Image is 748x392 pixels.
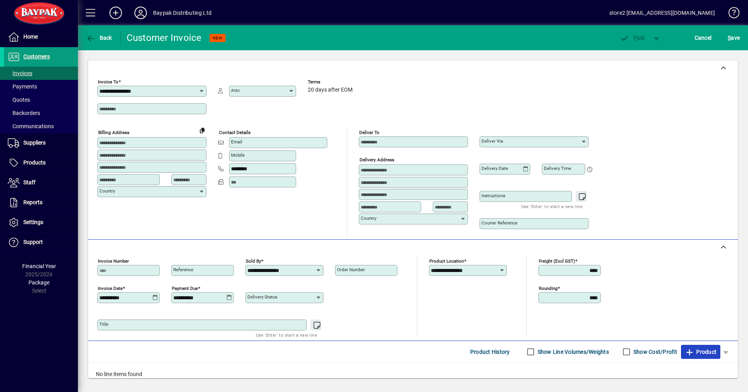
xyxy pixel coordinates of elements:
span: Settings [23,219,43,225]
mat-label: Rounding [539,286,557,291]
app-page-header-button: Back [78,31,121,45]
div: No line items found [88,362,738,386]
mat-label: Attn [231,88,240,93]
mat-label: Deliver To [359,130,379,135]
a: Reports [4,193,78,212]
mat-hint: Use 'Enter' to start a new line [521,202,582,211]
span: Financial Year [22,263,56,269]
span: ave [728,32,740,44]
mat-label: Order number [337,267,365,272]
span: Invoices [8,70,32,76]
button: Cancel [693,31,714,45]
button: Back [84,31,114,45]
div: Customer Invoice [127,32,202,44]
mat-label: Country [361,215,376,221]
span: Payments [8,83,37,90]
button: Copy to Delivery address [196,124,208,136]
span: S [728,35,731,41]
a: Support [4,233,78,252]
span: Product History [470,346,510,358]
mat-label: Sold by [246,258,261,264]
span: Package [28,279,49,286]
mat-hint: Use 'Enter' to start a new line [256,330,317,339]
span: Staff [23,179,35,185]
button: Post [616,31,649,45]
label: Show Line Volumes/Weights [536,348,609,356]
mat-label: Email [231,139,242,145]
span: 20 days after EOM [308,87,353,93]
button: Save [726,31,742,45]
span: Cancel [695,32,712,44]
button: Product [681,345,720,359]
mat-label: Deliver via [482,138,503,144]
div: store2 [EMAIL_ADDRESS][DOMAIN_NAME] [609,7,715,19]
label: Show Cost/Profit [632,348,677,356]
mat-label: Invoice date [98,286,123,291]
span: Back [86,35,112,41]
mat-label: Invoice To [98,79,118,85]
mat-label: Mobile [231,152,245,158]
span: Home [23,34,38,40]
span: Products [23,159,46,166]
a: Home [4,27,78,47]
mat-label: Invoice number [98,258,129,264]
a: Invoices [4,67,78,80]
span: ost [620,35,645,41]
a: Settings [4,213,78,232]
mat-label: Delivery time [544,166,571,171]
div: Baypak Distributing Ltd [153,7,212,19]
span: Suppliers [23,139,46,146]
a: Backorders [4,106,78,120]
span: Customers [23,53,50,60]
mat-label: Courier Reference [482,220,517,226]
span: Backorders [8,110,40,116]
a: Payments [4,80,78,93]
a: Products [4,153,78,173]
span: P [633,35,637,41]
span: Quotes [8,97,30,103]
span: Terms [308,79,355,85]
mat-label: Instructions [482,193,505,198]
mat-label: Title [99,321,108,327]
mat-label: Delivery date [482,166,508,171]
button: Profile [128,6,153,20]
span: NEW [213,35,222,41]
a: Staff [4,173,78,192]
span: Product [685,346,716,358]
mat-label: Payment due [172,286,198,291]
a: Suppliers [4,133,78,153]
a: Knowledge Base [723,2,738,27]
button: Product History [467,345,513,359]
mat-label: Product location [429,258,464,264]
mat-label: Delivery status [247,294,277,300]
button: Add [103,6,128,20]
span: Communications [8,123,54,129]
mat-label: Country [99,188,115,194]
mat-label: Reference [173,267,193,272]
span: Support [23,239,43,245]
a: Quotes [4,93,78,106]
a: Communications [4,120,78,133]
mat-label: Freight (excl GST) [539,258,575,264]
span: Reports [23,199,42,205]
